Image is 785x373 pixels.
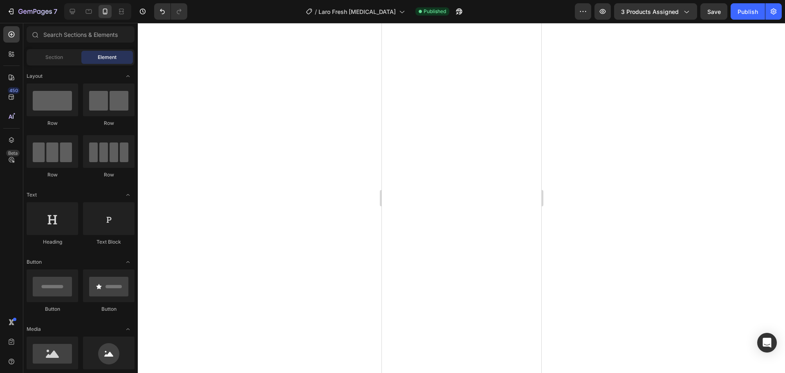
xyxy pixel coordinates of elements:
[121,70,135,83] span: Toggle open
[27,238,78,246] div: Heading
[121,255,135,269] span: Toggle open
[707,8,721,15] span: Save
[318,7,396,16] span: Laro Fresh [MEDICAL_DATA]
[731,3,765,20] button: Publish
[121,323,135,336] span: Toggle open
[27,191,37,199] span: Text
[121,188,135,201] span: Toggle open
[315,7,317,16] span: /
[621,7,679,16] span: 3 products assigned
[738,7,758,16] div: Publish
[27,305,78,313] div: Button
[382,23,541,373] iframe: Design area
[700,3,727,20] button: Save
[27,258,42,266] span: Button
[757,333,777,353] div: Open Intercom Messenger
[27,171,78,179] div: Row
[27,326,41,333] span: Media
[27,26,135,43] input: Search Sections & Elements
[3,3,61,20] button: 7
[154,3,187,20] div: Undo/Redo
[54,7,57,16] p: 7
[27,120,78,127] div: Row
[83,120,135,127] div: Row
[424,8,446,15] span: Published
[27,72,43,80] span: Layout
[83,238,135,246] div: Text Block
[83,171,135,179] div: Row
[83,305,135,313] div: Button
[6,150,20,156] div: Beta
[8,87,20,94] div: 450
[98,54,117,61] span: Element
[45,54,63,61] span: Section
[614,3,697,20] button: 3 products assigned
